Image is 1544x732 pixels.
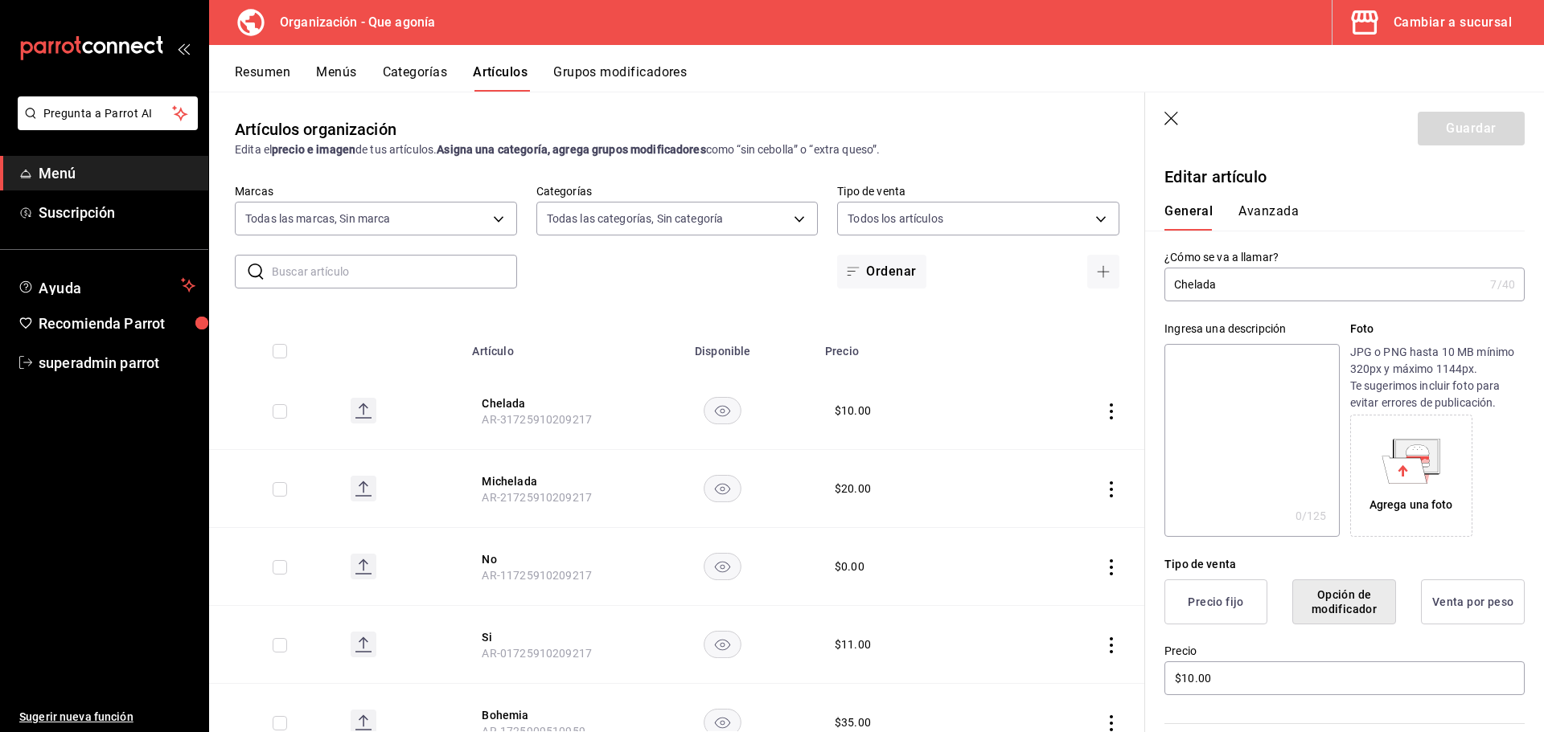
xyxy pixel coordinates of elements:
[39,276,175,295] span: Ayuda
[39,202,195,223] span: Suscripción
[39,162,195,184] span: Menú
[536,186,819,197] label: Categorías
[473,64,528,92] button: Artículos
[704,631,741,658] button: availability-product
[235,117,396,141] div: Artículos organización
[837,255,926,288] button: Ordenar
[1164,661,1525,695] input: $0.00
[482,413,592,426] span: AR-31725910209217
[1354,419,1468,533] div: Agrega una foto
[815,321,996,372] th: Precio
[1292,579,1396,624] button: Opción de modificador
[482,395,610,411] button: edit-product-location
[1103,715,1119,731] button: actions
[1164,203,1213,231] button: General
[1164,645,1525,656] label: Precio
[383,64,448,92] button: Categorías
[1394,11,1512,34] div: Cambiar a sucursal
[1164,165,1525,189] p: Editar artículo
[1369,497,1453,513] div: Agrega una foto
[177,42,190,55] button: open_drawer_menu
[1103,559,1119,575] button: actions
[848,211,943,227] span: Todos los artículos
[482,707,610,723] button: edit-product-location
[704,475,741,502] button: availability-product
[437,143,705,156] strong: Asigna una categoría, agrega grupos modificadores
[43,105,173,122] span: Pregunta a Parrot AI
[553,64,687,92] button: Grupos modificadores
[1350,321,1525,337] p: Foto
[245,211,391,227] span: Todas las marcas, Sin marca
[482,491,592,504] span: AR-21725910209217
[1296,508,1327,524] div: 0 /125
[39,352,195,374] span: superadmin parrot
[272,143,355,156] strong: precio e imagen
[18,96,198,130] button: Pregunta a Parrot AI
[704,397,741,424] button: availability-product
[267,13,435,32] h3: Organización - Que agonía
[835,403,871,419] div: $ 10.00
[19,709,195,726] span: Sugerir nueva función
[482,473,610,489] button: edit-product-location
[1490,276,1515,292] div: 7 /40
[11,117,198,133] a: Pregunta a Parrot AI
[39,313,195,334] span: Recomienda Parrot
[235,64,1544,92] div: navigation tabs
[1238,203,1299,231] button: Avanzada
[630,321,815,372] th: Disponible
[1103,481,1119,497] button: actions
[272,256,517,288] input: Buscar artículo
[835,714,871,730] div: $ 35.00
[837,186,1119,197] label: Tipo de venta
[316,64,356,92] button: Menús
[835,558,864,575] div: $ 0.00
[835,481,871,497] div: $ 20.00
[235,141,1119,158] div: Edita el de tus artículos. como “sin cebolla” o “extra queso”.
[1164,203,1505,231] div: navigation tabs
[462,321,630,372] th: Artículo
[235,64,290,92] button: Resumen
[1164,556,1525,573] div: Tipo de venta
[1164,251,1525,263] label: ¿Cómo se va a llamar?
[482,647,592,660] span: AR-01725910209217
[482,551,610,567] button: edit-product-location
[1421,579,1525,624] button: Venta por peso
[482,629,610,645] button: edit-product-location
[482,569,592,582] span: AR-11725910209217
[1103,637,1119,653] button: actions
[1103,403,1119,419] button: actions
[1164,321,1339,337] div: Ingresa una descripción
[1164,579,1267,624] button: Precio fijo
[835,636,871,652] div: $ 11.00
[704,553,741,580] button: availability-product
[1350,344,1525,411] p: JPG o PNG hasta 10 MB mínimo 320px y máximo 1144px. Te sugerimos incluir foto para evitar errores...
[547,211,724,227] span: Todas las categorías, Sin categoría
[235,186,517,197] label: Marcas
